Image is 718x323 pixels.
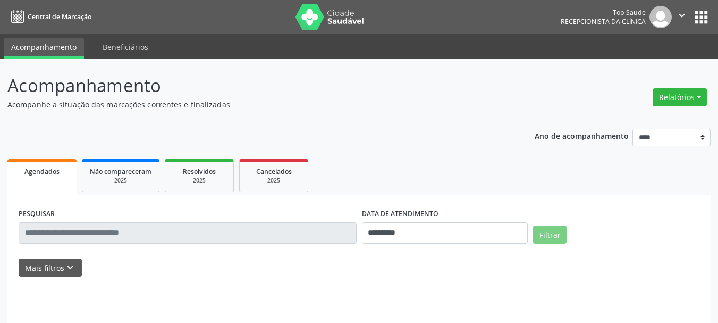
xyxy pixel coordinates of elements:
[90,167,151,176] span: Não compareceram
[7,72,500,99] p: Acompanhamento
[19,259,82,277] button: Mais filtroskeyboard_arrow_down
[247,177,300,185] div: 2025
[64,262,76,274] i: keyboard_arrow_down
[95,38,156,56] a: Beneficiários
[4,38,84,59] a: Acompanhamento
[561,8,646,17] div: Top Saude
[535,129,629,142] p: Ano de acompanhamento
[7,99,500,110] p: Acompanhe a situação das marcações correntes e finalizadas
[653,88,707,106] button: Relatórios
[256,167,292,176] span: Cancelados
[19,206,55,222] label: PESQUISAR
[24,167,60,176] span: Agendados
[533,226,567,244] button: Filtrar
[672,6,692,28] button: 
[649,6,672,28] img: img
[7,8,91,26] a: Central de Marcação
[676,10,688,21] i: 
[28,12,91,21] span: Central de Marcação
[692,8,711,27] button: apps
[90,177,151,185] div: 2025
[183,167,216,176] span: Resolvidos
[362,206,438,222] label: DATA DE ATENDIMENTO
[561,17,646,26] span: Recepcionista da clínica
[173,177,226,185] div: 2025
